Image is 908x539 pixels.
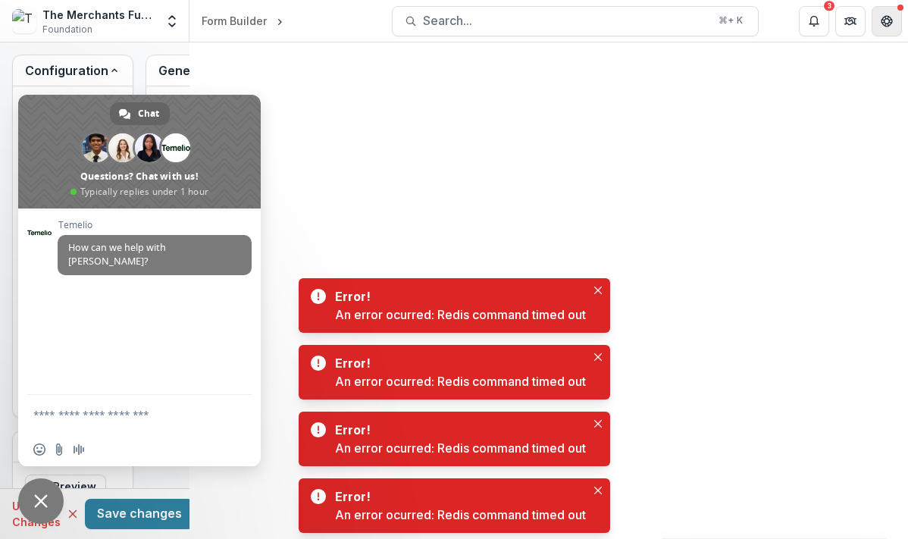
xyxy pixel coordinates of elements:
textarea: Compose your message... [33,395,215,433]
div: Error! [335,287,580,306]
button: Close [589,481,607,500]
button: Notifications [799,6,829,36]
p: Unsaved Changes [12,498,61,530]
button: Preview [25,475,106,499]
nav: breadcrumb [196,10,351,32]
div: Configuration [13,86,133,418]
a: Close chat [18,478,64,524]
button: Close [589,348,607,366]
span: Foundation [42,23,92,36]
button: Get Help [872,6,902,36]
div: The Merchants Fund Workflow Sandbox [42,7,155,23]
button: Questions [13,431,133,462]
span: Search... [423,14,709,28]
div: Error! [335,354,580,372]
div: Error! [335,487,580,506]
a: Form Builder [196,10,273,32]
button: Close [589,281,607,299]
div: Error! [335,421,580,439]
span: How can we help with [PERSON_NAME]? [68,241,166,268]
div: An error ocurred: Redis command timed out [335,439,586,457]
button: Close [589,415,607,433]
div: An error ocurred: Redis command timed out [335,372,586,390]
span: Temelio [58,220,252,230]
button: Configuration [13,55,133,86]
button: Save changes [85,499,194,529]
div: An error ocurred: Redis command timed out [335,306,586,324]
div: 3 [824,1,834,11]
div: ⌘ + K [715,12,746,29]
span: Insert an emoji [33,443,45,456]
img: The Merchants Fund Workflow Sandbox [12,9,36,33]
div: Form Builder [202,13,267,29]
span: Configuration [25,61,108,80]
button: Open entity switcher [161,6,183,36]
span: Send a file [53,443,65,456]
button: Search... [392,6,759,36]
span: Chat [138,102,159,125]
a: Chat [110,102,170,125]
span: Audio message [73,443,85,456]
div: An error ocurred: Redis command timed out [335,506,586,524]
button: Partners [835,6,866,36]
span: General Information [158,63,279,78]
